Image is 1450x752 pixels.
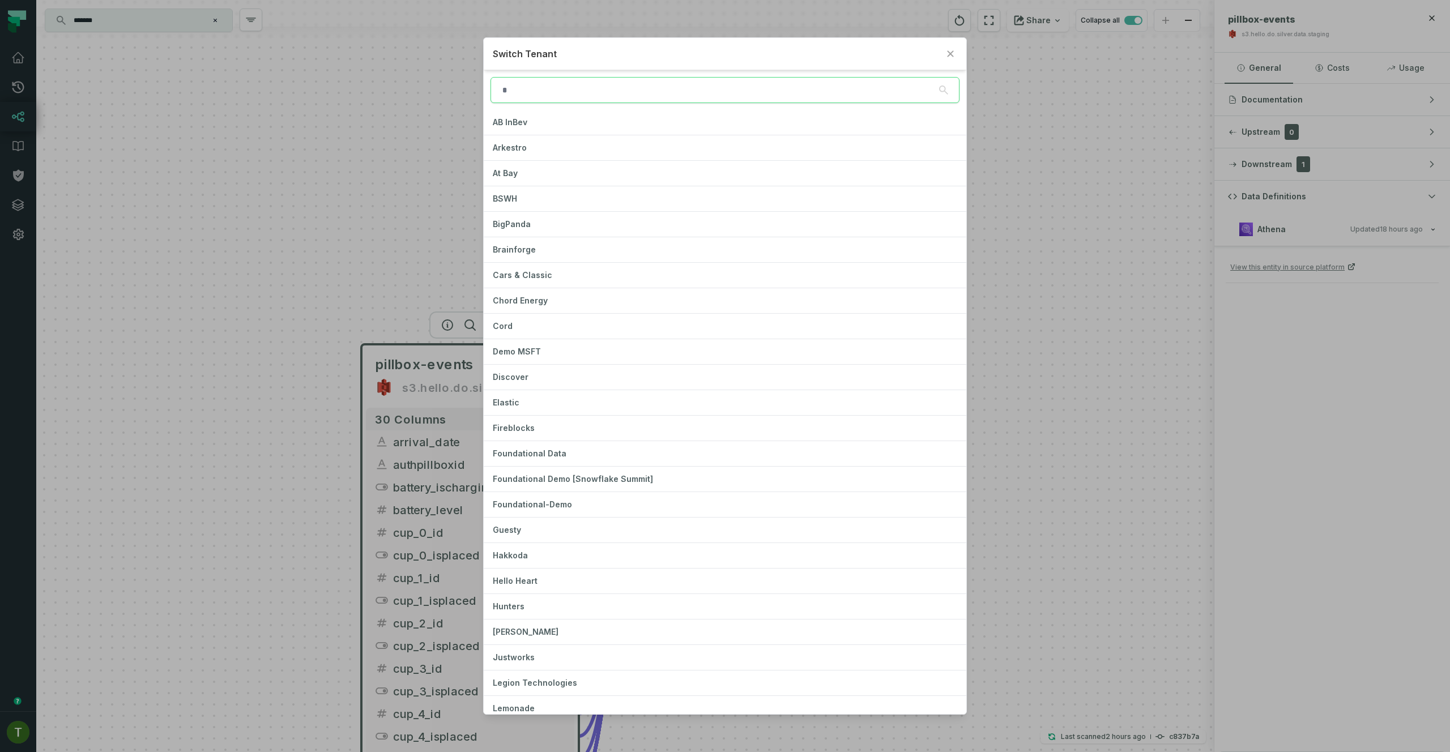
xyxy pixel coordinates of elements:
[493,117,527,127] span: AB InBev
[484,161,966,186] button: At Bay
[484,467,966,492] button: Foundational Demo [Snowflake Summit]
[493,499,572,509] span: Foundational-Demo
[493,143,527,152] span: Arkestro
[484,670,966,695] button: Legion Technologies
[493,398,519,407] span: Elastic
[484,569,966,593] button: Hello Heart
[484,212,966,237] button: BigPanda
[493,321,513,331] span: Cord
[493,296,548,305] span: Chord Energy
[484,339,966,364] button: Demo MSFT
[484,390,966,415] button: Elastic
[484,441,966,466] button: Foundational Data
[493,245,536,254] span: Brainforge
[493,270,552,280] span: Cars & Classic
[493,347,541,356] span: Demo MSFT
[484,314,966,339] button: Cord
[493,525,521,535] span: Guesty
[484,645,966,670] button: Justworks
[484,416,966,441] button: Fireblocks
[484,237,966,262] button: Brainforge
[484,263,966,288] button: Cars & Classic
[484,288,966,313] button: Chord Energy
[493,678,577,687] span: Legion Technologies
[493,652,535,662] span: Justworks
[484,696,966,721] button: Lemonade
[484,110,966,135] button: AB InBev
[493,474,653,484] span: Foundational Demo [Snowflake Summit]
[493,372,528,382] span: Discover
[484,518,966,542] button: Guesty
[493,627,558,636] span: [PERSON_NAME]
[484,543,966,568] button: Hakkoda
[484,492,966,517] button: Foundational-Demo
[493,194,517,203] span: BSWH
[493,168,518,178] span: At Bay
[484,186,966,211] button: BSWH
[484,135,966,160] button: Arkestro
[944,47,957,61] button: Close
[493,576,538,586] span: Hello Heart
[493,703,535,713] span: Lemonade
[493,601,524,611] span: Hunters
[484,619,966,644] button: [PERSON_NAME]
[484,365,966,390] button: Discover
[484,594,966,619] button: Hunters
[493,550,528,560] span: Hakkoda
[493,47,939,61] h2: Switch Tenant
[493,219,531,229] span: BigPanda
[493,423,535,433] span: Fireblocks
[493,448,566,458] span: Foundational Data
